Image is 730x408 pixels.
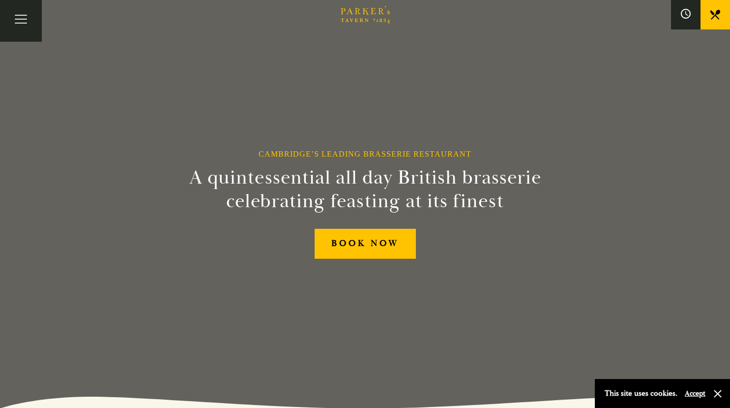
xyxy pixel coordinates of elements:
h1: Cambridge’s Leading Brasserie Restaurant [259,149,471,159]
button: Close and accept [713,389,723,399]
h2: A quintessential all day British brasserie celebrating feasting at its finest [141,166,589,213]
p: This site uses cookies. [605,386,677,401]
a: BOOK NOW [315,229,416,259]
button: Accept [685,389,705,398]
